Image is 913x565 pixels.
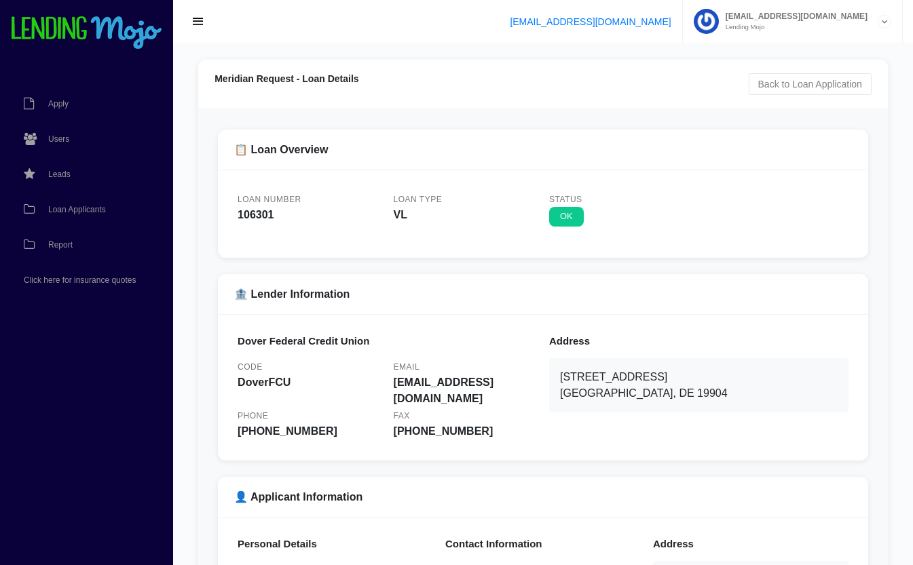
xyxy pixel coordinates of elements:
[394,195,443,204] small: Loan Type
[238,362,263,372] small: Code
[549,207,584,227] span: OK
[394,423,537,440] div: [PHONE_NUMBER]
[549,358,849,412] div: [STREET_ADDRESS] [GEOGRAPHIC_DATA], DE 19904
[238,195,301,204] small: Loan Number
[24,276,136,284] span: Click here for insurance quotes
[445,538,641,550] h6: Contact Information
[10,16,163,50] img: logo-small.png
[749,73,872,95] a: Back to Loan Application
[653,538,849,550] h6: Address
[510,16,671,27] a: [EMAIL_ADDRESS][DOMAIN_NAME]
[215,73,872,85] h3: Meridian Request - Loan Details
[238,538,433,550] h6: Personal Details
[48,135,69,143] span: Users
[238,374,381,391] div: DoverFCU
[549,195,582,204] small: Status
[234,143,852,156] h5: 📋 Loan Overview
[238,335,537,347] h6: Dover Federal Credit Union
[48,206,106,214] span: Loan Applicants
[719,12,868,20] span: [EMAIL_ADDRESS][DOMAIN_NAME]
[48,100,69,108] span: Apply
[48,241,73,249] span: Report
[238,207,381,223] div: 106301
[719,24,868,31] small: Lending Mojo
[234,288,852,300] h5: 🏦 Lender Information
[48,170,71,178] span: Leads
[549,335,849,347] h6: Address
[394,374,537,407] div: [EMAIL_ADDRESS][DOMAIN_NAME]
[238,411,268,421] small: Phone
[394,411,410,421] small: Fax
[694,9,719,34] img: Profile image
[238,423,381,440] div: [PHONE_NUMBER]
[234,490,852,503] h5: 👤 Applicant Information
[394,207,537,223] div: VL
[394,362,420,372] small: Email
